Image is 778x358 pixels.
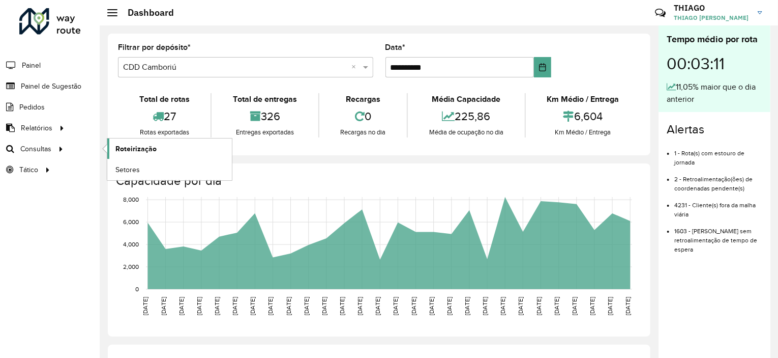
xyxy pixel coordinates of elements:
div: Recargas [322,93,404,105]
text: [DATE] [553,297,560,315]
text: [DATE] [374,297,381,315]
div: Recargas no dia [322,127,404,137]
text: [DATE] [518,297,524,315]
text: 6,000 [123,218,139,225]
div: Total de rotas [121,93,208,105]
text: 8,000 [123,197,139,203]
text: [DATE] [624,297,631,315]
text: [DATE] [535,297,542,315]
span: Clear all [352,61,361,73]
text: [DATE] [231,297,238,315]
div: Tempo médio por rota [667,33,762,46]
span: Setores [115,164,140,175]
text: 2,000 [123,263,139,270]
a: Setores [107,159,232,180]
li: 1603 - [PERSON_NAME] sem retroalimentação de tempo de espera [674,219,762,254]
text: [DATE] [178,297,185,315]
div: Média Capacidade [410,93,522,105]
text: [DATE] [499,297,506,315]
text: [DATE] [410,297,417,315]
text: [DATE] [607,297,613,315]
li: 2 - Retroalimentação(ões) de coordenadas pendente(s) [674,167,762,193]
text: [DATE] [571,297,578,315]
span: Roteirização [115,144,157,154]
text: [DATE] [249,297,256,315]
span: Painel [22,60,41,71]
text: [DATE] [160,297,167,315]
a: Roteirização [107,139,232,159]
div: Km Médio / Entrega [528,93,638,105]
text: [DATE] [142,297,149,315]
span: Relatórios [21,123,52,133]
h3: THIAGO [674,3,750,13]
text: [DATE] [196,297,202,315]
span: Tático [19,164,38,175]
label: Data [385,41,406,53]
label: Filtrar por depósito [118,41,191,53]
div: 0 [322,105,404,127]
div: 11,05% maior que o dia anterior [667,81,762,105]
li: 4231 - Cliente(s) fora da malha viária [674,193,762,219]
div: 27 [121,105,208,127]
h4: Capacidade por dia [116,174,640,188]
li: 1 - Rota(s) com estouro de jornada [674,141,762,167]
div: 225,86 [410,105,522,127]
text: 4,000 [123,241,139,247]
span: Pedidos [19,102,45,113]
div: Entregas exportadas [214,127,315,137]
div: Rotas exportadas [121,127,208,137]
text: 0 [135,286,139,292]
text: [DATE] [321,297,327,315]
div: 326 [214,105,315,127]
span: Painel de Sugestão [21,81,81,92]
div: 6,604 [528,105,638,127]
text: [DATE] [446,297,453,315]
button: Choose Date [534,57,551,77]
text: [DATE] [339,297,345,315]
h4: Alertas [667,122,762,137]
text: [DATE] [464,297,470,315]
text: [DATE] [393,297,399,315]
text: [DATE] [285,297,292,315]
text: [DATE] [428,297,435,315]
a: Contato Rápido [649,2,671,24]
span: THIAGO [PERSON_NAME] [674,13,750,22]
text: [DATE] [482,297,488,315]
h2: Dashboard [117,7,174,18]
text: [DATE] [303,297,310,315]
text: [DATE] [214,297,220,315]
text: [DATE] [356,297,363,315]
div: 00:03:11 [667,46,762,81]
text: [DATE] [267,297,274,315]
div: Média de ocupação no dia [410,127,522,137]
div: Total de entregas [214,93,315,105]
span: Consultas [20,144,51,154]
text: [DATE] [589,297,595,315]
div: Km Médio / Entrega [528,127,638,137]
